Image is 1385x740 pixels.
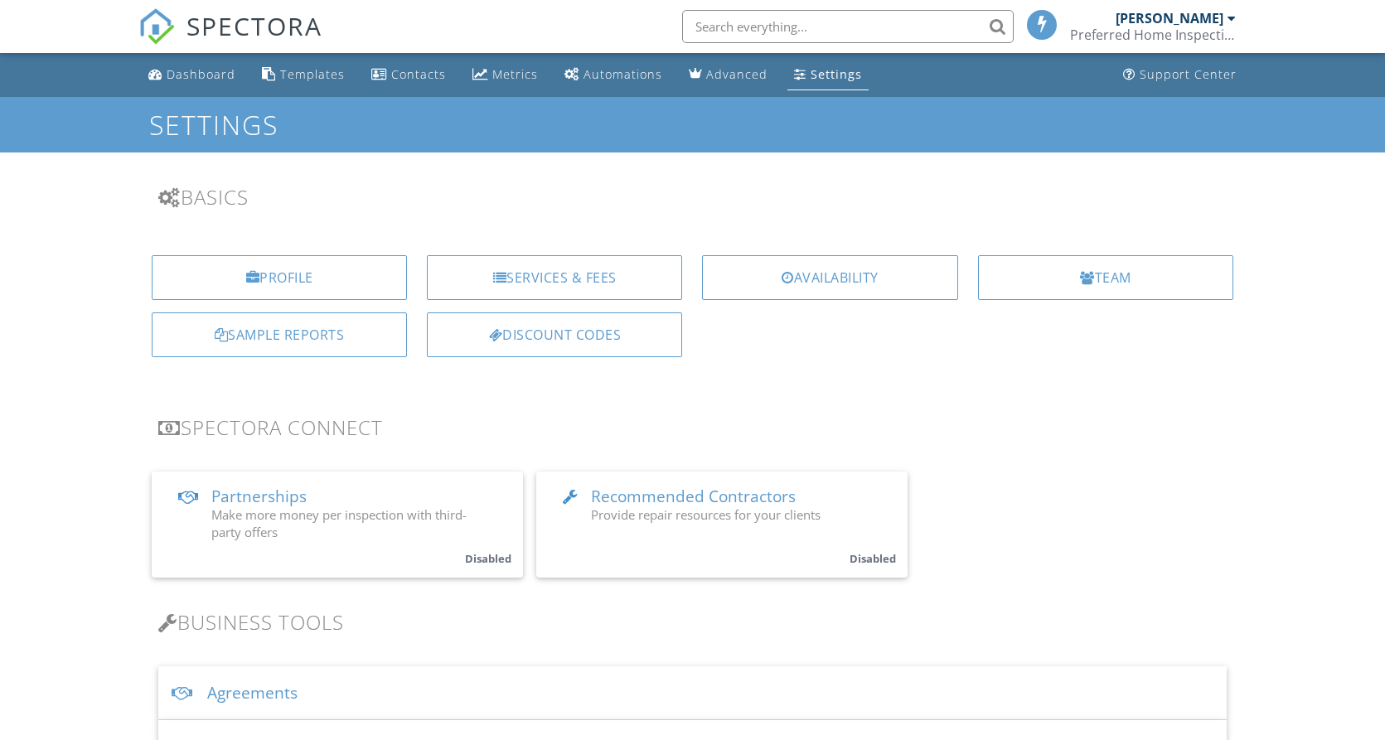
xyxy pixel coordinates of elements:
a: Support Center [1116,60,1243,90]
h3: Basics [158,186,1227,208]
a: SPECTORA [138,22,322,57]
span: Recommended Contractors [591,486,796,507]
h1: Settings [149,110,1236,139]
div: Automations [584,66,662,82]
a: Automations (Basic) [558,60,669,90]
span: Make more money per inspection with third-party offers [211,506,467,540]
h3: Business Tools [158,611,1227,633]
div: Settings [811,66,862,82]
div: Agreements [158,666,1227,720]
a: Dashboard [142,60,242,90]
span: SPECTORA [186,8,322,43]
a: Services & Fees [427,255,682,300]
a: Profile [152,255,407,300]
div: Support Center [1140,66,1237,82]
div: [PERSON_NAME] [1116,10,1223,27]
div: Advanced [706,66,768,82]
input: Search everything... [682,10,1014,43]
small: Disabled [850,551,896,566]
div: Templates [280,66,345,82]
a: Discount Codes [427,312,682,357]
a: Partnerships Make more money per inspection with third-party offers Disabled [152,472,523,578]
a: Availability [702,255,957,300]
div: Preferred Home Inspections [1070,27,1236,43]
a: Recommended Contractors Provide repair resources for your clients Disabled [536,472,908,578]
a: Metrics [466,60,545,90]
div: Dashboard [167,66,235,82]
h3: Spectora Connect [158,416,1227,438]
div: Contacts [391,66,446,82]
span: Partnerships [211,486,307,507]
a: Settings [787,60,869,90]
small: Disabled [465,551,511,566]
a: Contacts [365,60,453,90]
a: Templates [255,60,351,90]
a: Team [978,255,1233,300]
span: Provide repair resources for your clients [591,506,821,523]
a: Sample Reports [152,312,407,357]
a: Advanced [682,60,774,90]
div: Metrics [492,66,538,82]
img: The Best Home Inspection Software - Spectora [138,8,175,45]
